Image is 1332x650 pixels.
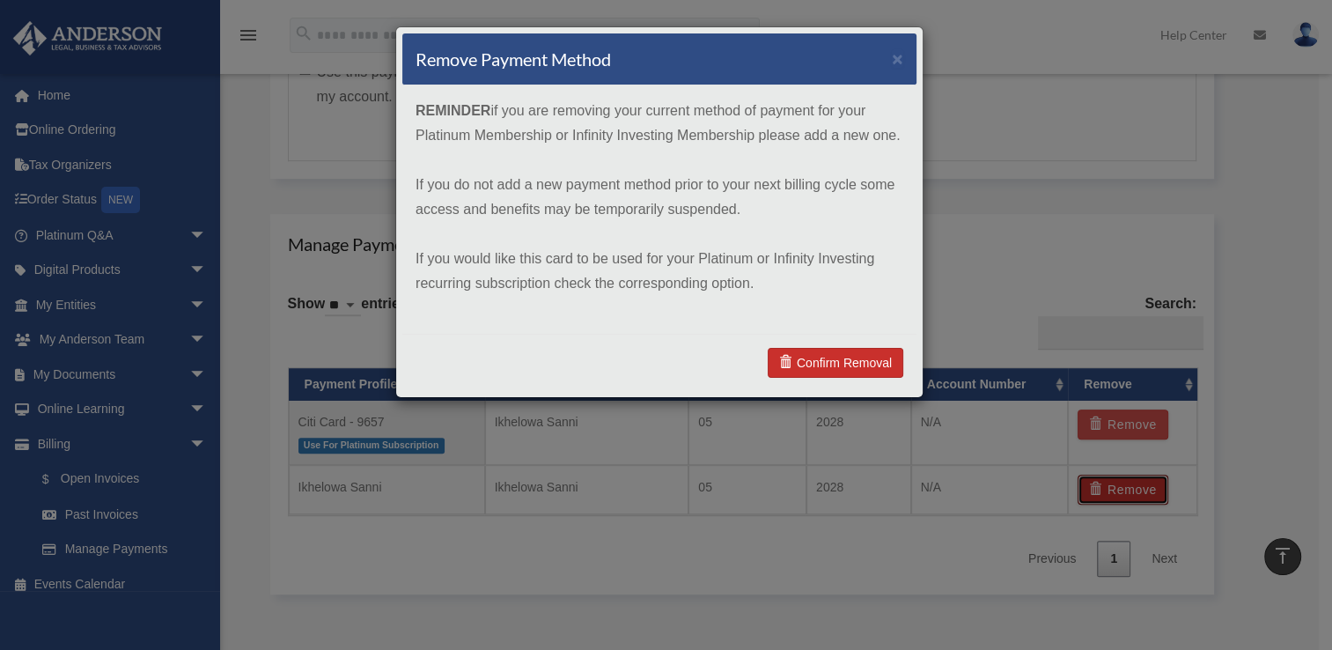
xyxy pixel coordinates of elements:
p: If you would like this card to be used for your Platinum or Infinity Investing recurring subscrip... [416,247,903,296]
div: if you are removing your current method of payment for your Platinum Membership or Infinity Inves... [402,85,916,334]
p: If you do not add a new payment method prior to your next billing cycle some access and benefits ... [416,173,903,222]
h4: Remove Payment Method [416,47,611,71]
button: × [892,49,903,68]
a: Confirm Removal [768,348,903,378]
strong: REMINDER [416,103,490,118]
